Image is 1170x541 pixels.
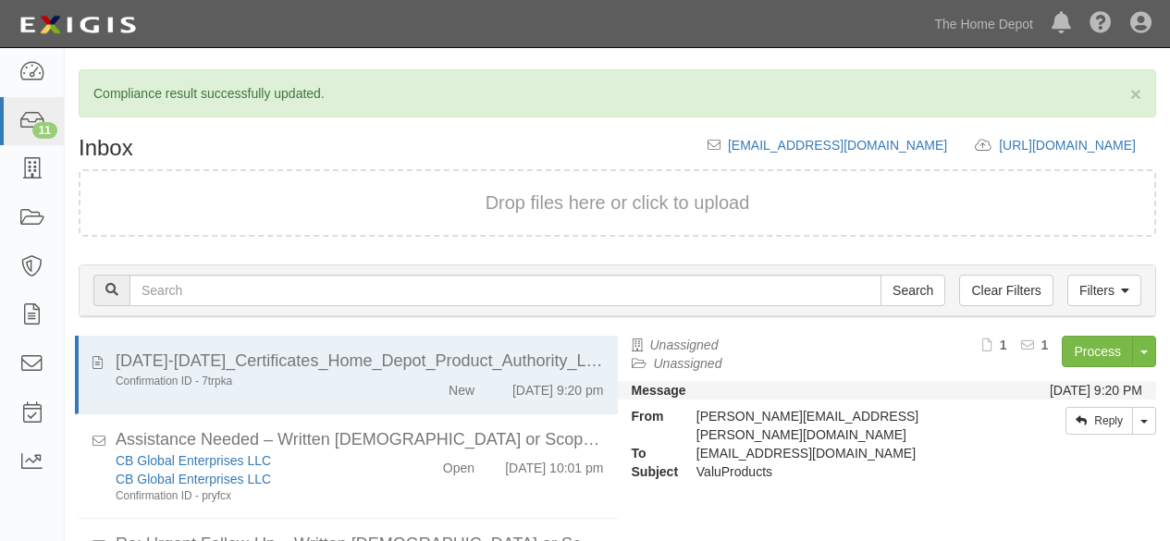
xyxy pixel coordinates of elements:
[683,407,1008,444] div: [PERSON_NAME][EMAIL_ADDRESS][PERSON_NAME][DOMAIN_NAME]
[728,138,947,153] a: [EMAIL_ADDRESS][DOMAIN_NAME]
[1000,338,1007,352] b: 1
[14,8,142,42] img: logo-5460c22ac91f19d4615b14bd174203de0afe785f0fc80cf4dbbc73dc1793850b.png
[618,444,683,462] strong: To
[1062,336,1133,367] a: Process
[116,350,604,374] div: 2025-2026_Certificates_Home_Depot_Product_Authority_LLC-ValuProducts.pdf
[1065,407,1133,435] a: Reply
[32,122,57,139] div: 11
[683,462,1008,481] div: ValuProducts
[116,488,388,504] div: Confirmation ID - pryfcx
[881,275,945,306] input: Search
[93,84,1141,103] p: Compliance result successfully updated.
[449,374,474,400] div: New
[650,338,719,352] a: Unassigned
[654,356,722,371] a: Unassigned
[1050,381,1142,400] div: [DATE] 9:20 PM
[1067,275,1141,306] a: Filters
[129,275,881,306] input: Search
[1130,84,1141,104] button: Close
[925,6,1042,43] a: The Home Depot
[79,136,133,160] h1: Inbox
[486,190,750,216] button: Drop files here or click to upload
[505,451,603,477] div: [DATE] 10:01 pm
[1041,338,1049,352] b: 1
[683,444,1008,462] div: inbox@thdmerchandising.complianz.com
[1130,83,1141,105] span: ×
[1090,13,1112,35] i: Help Center - Complianz
[632,383,686,398] strong: Message
[999,138,1156,153] a: [URL][DOMAIN_NAME]
[618,407,683,425] strong: From
[959,275,1053,306] a: Clear Filters
[116,428,604,452] div: Assistance Needed – Written Contract or Scope of Work for COI (Home Depot Onboarding)
[116,453,271,468] a: CB Global Enterprises LLC
[116,472,271,486] a: CB Global Enterprises LLC
[116,374,388,389] div: Confirmation ID - 7trpka
[512,374,604,400] div: [DATE] 9:20 pm
[443,451,474,477] div: Open
[618,462,683,481] strong: Subject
